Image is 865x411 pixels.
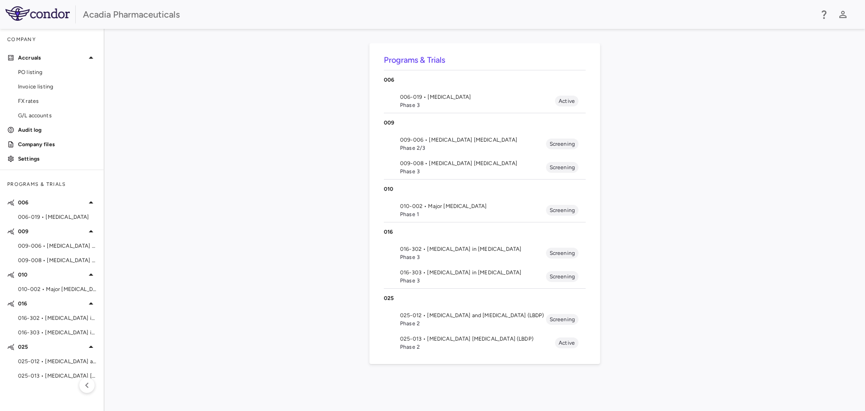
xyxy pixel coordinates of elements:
p: Audit log [18,126,96,134]
span: 006-019 • [MEDICAL_DATA] [400,93,555,101]
li: 025-013 • [MEDICAL_DATA] [MEDICAL_DATA] (LBDP)Phase 2Active [384,331,586,355]
span: G/L accounts [18,111,96,120]
span: 025-012 • [MEDICAL_DATA] and [MEDICAL_DATA] (LBDP) [18,357,96,365]
span: Phase 2/3 [400,144,546,152]
span: 009-006 • [MEDICAL_DATA] [MEDICAL_DATA] [18,242,96,250]
span: 016-302 • [MEDICAL_DATA] in [MEDICAL_DATA] [400,245,546,253]
p: Settings [18,155,96,163]
div: Acadia Pharmaceuticals [83,8,813,21]
span: 016-303 • [MEDICAL_DATA] in [MEDICAL_DATA] [18,328,96,337]
span: 025-013 • [MEDICAL_DATA] [MEDICAL_DATA] (LBDP) [400,335,555,343]
p: 006 [18,199,86,207]
span: 009-008 • [MEDICAL_DATA] [MEDICAL_DATA] [18,256,96,264]
span: Active [555,339,578,347]
span: Phase 2 [400,319,546,328]
p: 016 [384,228,586,236]
p: 016 [18,300,86,308]
p: 006 [384,76,586,84]
p: 025 [384,294,586,302]
p: 009 [18,227,86,236]
span: 025-013 • [MEDICAL_DATA] [MEDICAL_DATA] (LBDP) [18,372,96,380]
li: 016-303 • [MEDICAL_DATA] in [MEDICAL_DATA]Phase 3Screening [384,265,586,288]
span: Screening [546,163,578,171]
span: Phase 2 [400,343,555,351]
span: PO listing [18,68,96,76]
span: FX rates [18,97,96,105]
span: 006-019 • [MEDICAL_DATA] [18,213,96,221]
p: Company files [18,140,96,148]
h6: Programs & Trials [384,54,586,66]
span: Screening [546,249,578,257]
img: logo-full-SnFGN8VE.png [5,6,70,21]
span: Active [555,97,578,105]
span: 010-002 • Major [MEDICAL_DATA] [400,202,546,210]
p: 010 [18,271,86,279]
li: 025-012 • [MEDICAL_DATA] and [MEDICAL_DATA] (LBDP)Phase 2Screening [384,308,586,331]
span: Phase 3 [400,167,546,175]
li: 009-008 • [MEDICAL_DATA] [MEDICAL_DATA]Phase 3Screening [384,156,586,179]
span: Phase 3 [400,253,546,261]
span: Invoice listing [18,83,96,91]
span: Screening [546,206,578,214]
div: 010 [384,180,586,199]
div: 016 [384,222,586,241]
div: 009 [384,113,586,132]
span: Phase 3 [400,101,555,109]
div: 025 [384,289,586,308]
span: 025-012 • [MEDICAL_DATA] and [MEDICAL_DATA] (LBDP) [400,311,546,319]
p: 025 [18,343,86,351]
span: 009-006 • [MEDICAL_DATA] [MEDICAL_DATA] [400,136,546,144]
li: 016-302 • [MEDICAL_DATA] in [MEDICAL_DATA]Phase 3Screening [384,241,586,265]
p: Accruals [18,54,86,62]
span: 009-008 • [MEDICAL_DATA] [MEDICAL_DATA] [400,159,546,167]
p: 009 [384,119,586,127]
div: 006 [384,70,586,89]
span: 016-302 • [MEDICAL_DATA] in [MEDICAL_DATA] [18,314,96,322]
span: 016-303 • [MEDICAL_DATA] in [MEDICAL_DATA] [400,268,546,277]
p: 010 [384,185,586,193]
li: 009-006 • [MEDICAL_DATA] [MEDICAL_DATA]Phase 2/3Screening [384,132,586,156]
span: Phase 1 [400,210,546,218]
span: Phase 3 [400,277,546,285]
span: Screening [546,272,578,281]
span: 010-002 • Major [MEDICAL_DATA] [18,285,96,293]
li: 010-002 • Major [MEDICAL_DATA]Phase 1Screening [384,199,586,222]
span: Screening [546,140,578,148]
li: 006-019 • [MEDICAL_DATA]Phase 3Active [384,89,586,113]
span: Screening [546,315,578,323]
